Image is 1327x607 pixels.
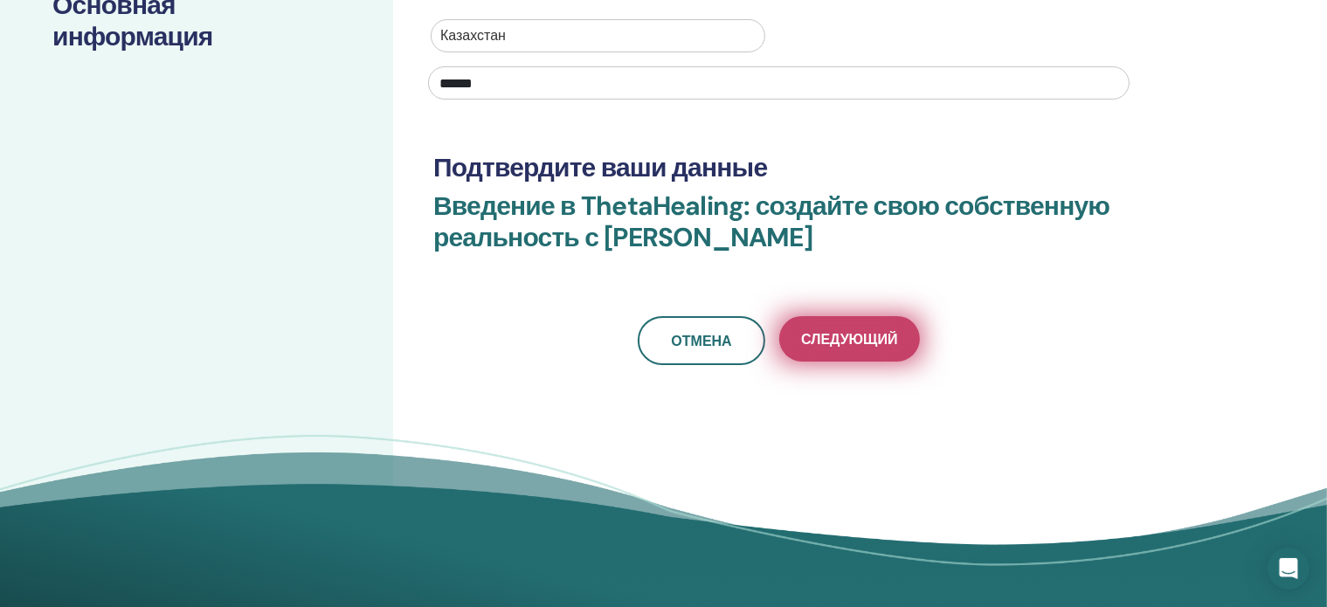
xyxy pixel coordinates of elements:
[779,316,919,362] button: Следующий
[671,332,731,350] font: Отмена
[604,220,812,254] font: [PERSON_NAME]
[801,330,897,348] font: Следующий
[584,220,598,254] font: с
[433,189,1109,254] font: Введение в ThetaHealing: создайте свою собственную реальность
[1268,548,1310,590] div: Open Intercom Messenger
[638,316,765,365] a: Отмена
[433,150,767,184] font: Подтвердите ваши данные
